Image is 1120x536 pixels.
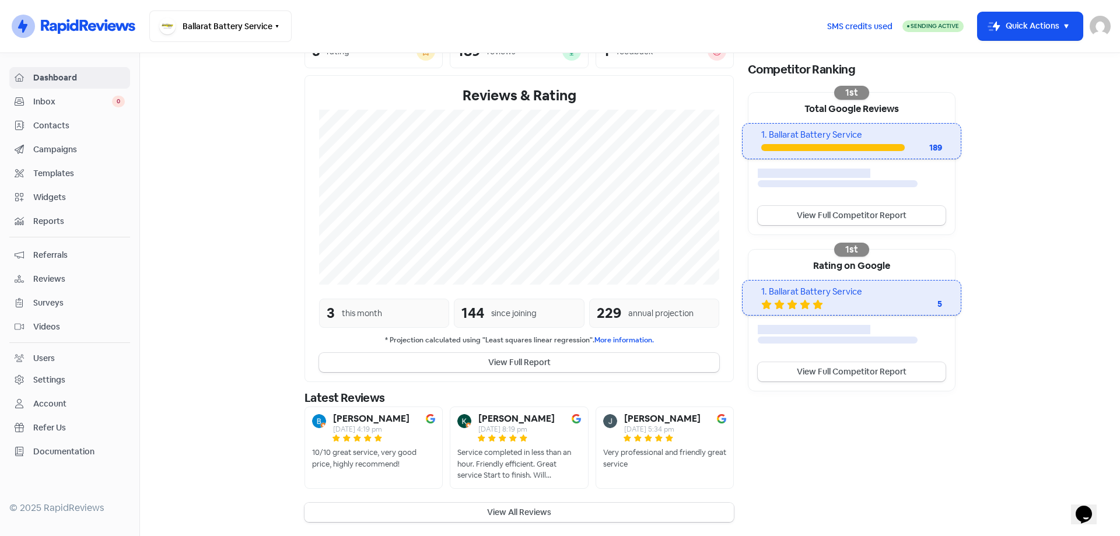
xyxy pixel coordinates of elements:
div: [DATE] 4:19 pm [333,426,409,433]
span: Refer Us [33,422,125,434]
img: Image [717,414,726,423]
a: Dashboard [9,67,130,89]
img: Image [572,414,581,423]
div: Competitor Ranking [748,61,956,78]
img: Avatar [603,414,617,428]
div: Account [33,398,66,410]
a: Settings [9,369,130,391]
div: Total Google Reviews [748,93,955,123]
span: Campaigns [33,143,125,156]
span: Sending Active [911,22,959,30]
div: 1 [603,44,610,58]
span: SMS credits used [827,20,892,33]
span: Dashboard [33,72,125,84]
iframe: chat widget [1071,489,1108,524]
a: Reports [9,211,130,232]
a: Users [9,348,130,369]
a: Templates [9,163,130,184]
div: © 2025 RapidReviews [9,501,130,515]
div: 1st [834,243,869,257]
b: [PERSON_NAME] [333,414,409,423]
div: [DATE] 5:34 pm [624,426,701,433]
span: Surveys [33,297,125,309]
div: 5 [312,44,320,58]
div: Reviews & Rating [319,85,719,106]
div: Service completed in less than an hour. Friendly efficient. Great service Start to finish. Will a... [457,447,580,481]
div: Rating on Google [748,250,955,280]
div: 1. Ballarat Battery Service [761,285,942,299]
div: Settings [33,374,65,386]
div: [DATE] 8:19 pm [478,426,555,433]
div: this month [342,307,382,320]
div: since joining [491,307,537,320]
button: Quick Actions [978,12,1083,40]
a: View Full Competitor Report [758,206,946,225]
span: 0 [112,96,125,107]
a: Documentation [9,441,130,463]
div: annual projection [628,307,694,320]
img: User [1090,16,1111,37]
a: Referrals [9,244,130,266]
button: View All Reviews [304,503,734,522]
a: Refer Us [9,417,130,439]
img: Avatar [312,414,326,428]
a: Widgets [9,187,130,208]
img: Image [426,414,435,423]
a: View Full Competitor Report [758,362,946,381]
a: Inbox 0 [9,91,130,113]
span: Reports [33,215,125,227]
a: SMS credits used [817,19,902,31]
span: Videos [33,321,125,333]
b: [PERSON_NAME] [624,414,701,423]
div: 5 [895,298,942,310]
span: Documentation [33,446,125,458]
div: 3 [327,303,335,324]
div: Very professional and friendly great service [603,447,726,470]
a: Account [9,393,130,415]
div: 10/10 great service, very good price, highly recommend! [312,447,435,470]
a: Videos [9,316,130,338]
div: 229 [597,303,621,324]
a: Surveys [9,292,130,314]
span: Contacts [33,120,125,132]
a: More information. [594,335,654,345]
span: Inbox [33,96,112,108]
small: * Projection calculated using "Least squares linear regression". [319,335,719,346]
span: Templates [33,167,125,180]
a: Sending Active [902,19,964,33]
span: Referrals [33,249,125,261]
div: 189 [457,44,480,58]
div: 189 [905,142,942,154]
span: Widgets [33,191,125,204]
div: Latest Reviews [304,389,734,407]
button: Ballarat Battery Service [149,10,292,42]
a: Campaigns [9,139,130,160]
b: [PERSON_NAME] [478,414,555,423]
span: Reviews [33,273,125,285]
div: 1st [834,86,869,100]
div: Users [33,352,55,365]
a: Reviews [9,268,130,290]
div: 1. Ballarat Battery Service [761,128,942,142]
button: View Full Report [319,353,719,372]
div: 144 [461,303,484,324]
a: Contacts [9,115,130,136]
img: Avatar [457,414,471,428]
